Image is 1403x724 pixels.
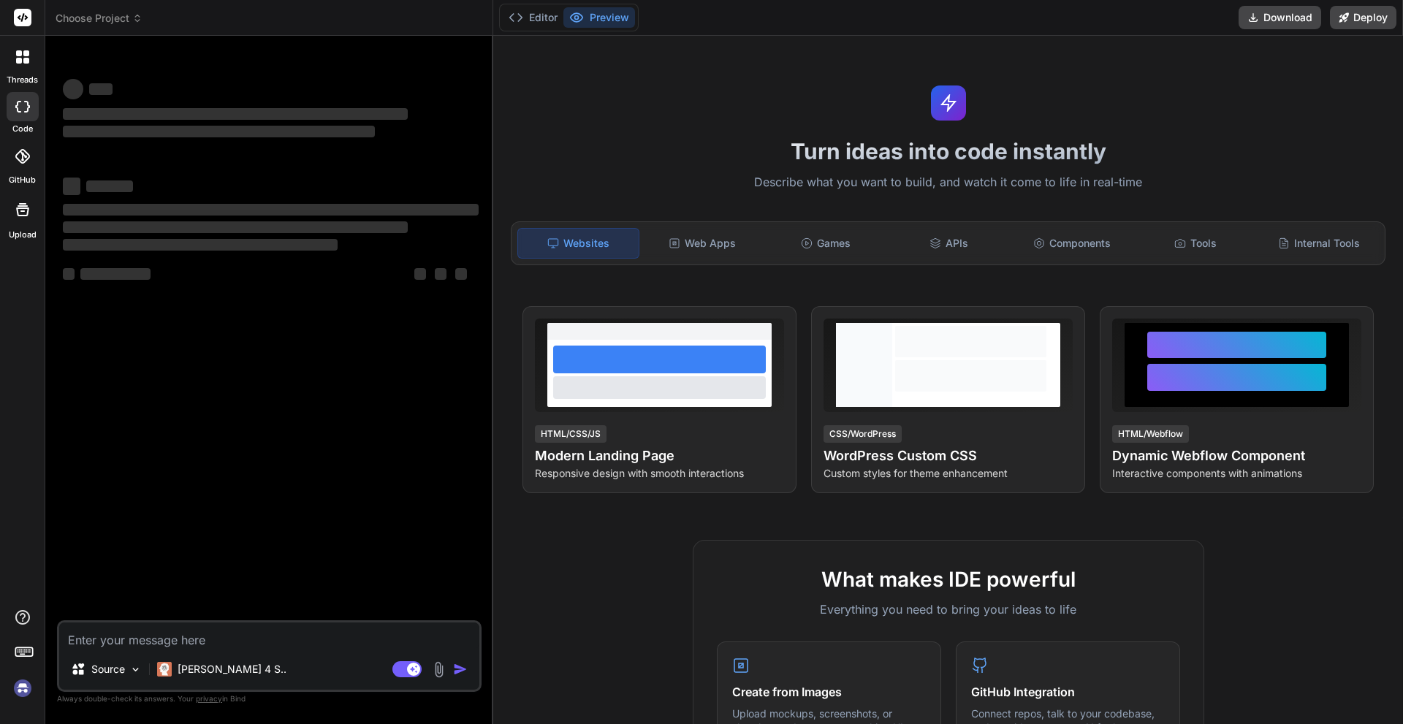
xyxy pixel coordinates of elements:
div: Web Apps [642,228,763,259]
h4: Create from Images [732,683,926,701]
div: APIs [889,228,1009,259]
img: signin [10,676,35,701]
button: Download [1239,6,1321,29]
span: ‌ [63,126,375,137]
div: Components [1012,228,1133,259]
div: Internal Tools [1258,228,1379,259]
img: icon [453,662,468,677]
span: ‌ [455,268,467,280]
h4: Dynamic Webflow Component [1112,446,1361,466]
label: code [12,123,33,135]
label: Upload [9,229,37,241]
button: Preview [563,7,635,28]
div: Tools [1136,228,1256,259]
p: Always double-check its answers. Your in Bind [57,692,482,706]
span: ‌ [414,268,426,280]
h4: WordPress Custom CSS [824,446,1073,466]
label: GitHub [9,174,36,186]
span: ‌ [86,180,133,192]
h4: GitHub Integration [971,683,1165,701]
span: ‌ [63,221,408,233]
div: Websites [517,228,639,259]
span: privacy [196,694,222,703]
button: Editor [503,7,563,28]
span: ‌ [63,178,80,195]
span: ‌ [63,108,408,120]
p: Responsive design with smooth interactions [535,466,784,481]
h4: Modern Landing Page [535,446,784,466]
h1: Turn ideas into code instantly [502,138,1394,164]
span: ‌ [63,79,83,99]
span: ‌ [63,239,338,251]
div: CSS/WordPress [824,425,902,443]
p: Source [91,662,125,677]
p: Interactive components with animations [1112,466,1361,481]
img: Claude 4 Sonnet [157,662,172,677]
p: [PERSON_NAME] 4 S.. [178,662,286,677]
span: ‌ [63,204,479,216]
span: ‌ [80,268,151,280]
button: Deploy [1330,6,1396,29]
div: Games [766,228,886,259]
label: threads [7,74,38,86]
span: ‌ [435,268,446,280]
img: Pick Models [129,663,142,676]
span: Choose Project [56,11,142,26]
p: Describe what you want to build, and watch it come to life in real-time [502,173,1394,192]
p: Everything you need to bring your ideas to life [717,601,1180,618]
div: HTML/CSS/JS [535,425,607,443]
img: attachment [430,661,447,678]
span: ‌ [89,83,113,95]
p: Custom styles for theme enhancement [824,466,1073,481]
div: HTML/Webflow [1112,425,1189,443]
h2: What makes IDE powerful [717,564,1180,595]
span: ‌ [63,268,75,280]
